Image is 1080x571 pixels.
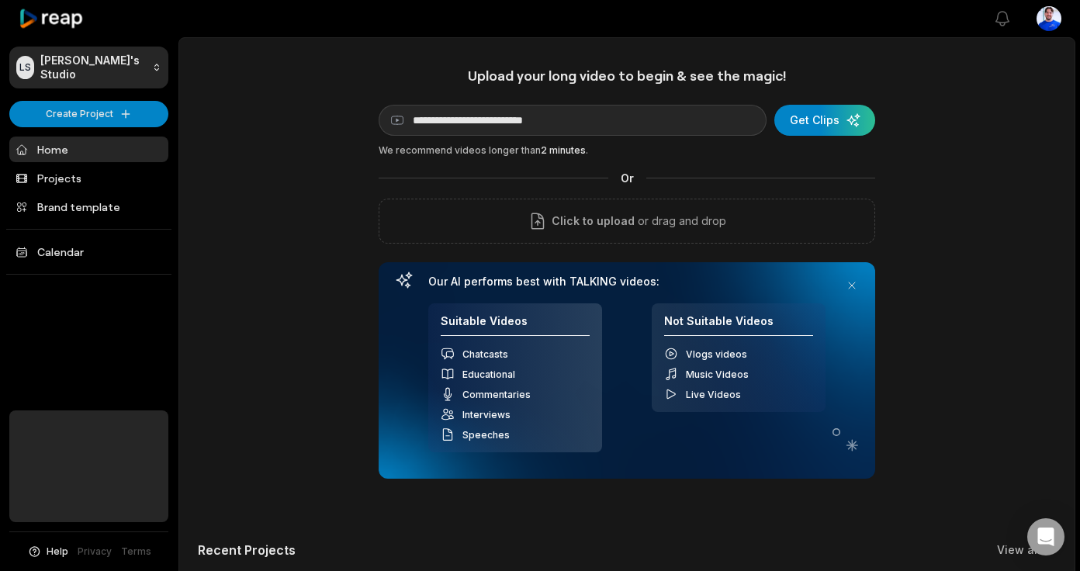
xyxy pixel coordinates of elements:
span: Or [608,170,646,186]
h1: Upload your long video to begin & see the magic! [379,67,875,85]
a: Projects [9,165,168,191]
span: Help [47,545,68,559]
div: LS [16,56,34,79]
div: Open Intercom Messenger [1027,518,1064,555]
button: Create Project [9,101,168,127]
p: [PERSON_NAME]'s Studio [40,54,146,81]
span: Live Videos [686,389,741,400]
a: Terms [121,545,151,559]
h2: Recent Projects [198,542,296,558]
span: Interviews [462,409,511,420]
span: Chatcasts [462,348,508,360]
h3: Our AI performs best with TALKING videos: [428,275,826,289]
div: We recommend videos longer than . [379,144,875,157]
span: Commentaries [462,389,531,400]
a: Brand template [9,194,168,220]
h4: Not Suitable Videos [664,314,813,337]
p: or drag and drop [635,212,726,230]
a: Calendar [9,239,168,265]
span: 2 minutes [541,144,586,156]
a: Home [9,137,168,162]
h4: Suitable Videos [441,314,590,337]
button: Get Clips [774,105,875,136]
span: Click to upload [552,212,635,230]
span: Speeches [462,429,510,441]
span: Educational [462,369,515,380]
span: Vlogs videos [686,348,747,360]
span: Music Videos [686,369,749,380]
button: Help [27,545,68,559]
a: Privacy [78,545,112,559]
a: View all [997,542,1040,558]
